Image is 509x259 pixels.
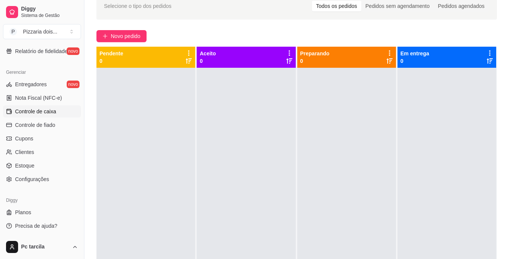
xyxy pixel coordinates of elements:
p: 0 [400,57,429,65]
a: Cupons [3,133,81,145]
span: Novo pedido [111,32,141,40]
a: Controle de fiado [3,119,81,131]
a: Nota Fiscal (NFC-e) [3,92,81,104]
span: Diggy [21,6,78,12]
button: Pc tarcila [3,238,81,256]
div: Diggy [3,194,81,206]
div: Pizzaria dois ... [23,28,57,35]
a: Configurações [3,173,81,185]
span: Relatório de fidelidade [15,47,67,55]
div: Todos os pedidos [312,1,361,11]
a: Precisa de ajuda? [3,220,81,232]
div: Pedidos sem agendamento [361,1,434,11]
span: Selecione o tipo dos pedidos [104,2,171,10]
span: Cupons [15,135,33,142]
a: Planos [3,206,81,218]
span: Precisa de ajuda? [15,222,57,230]
button: Select a team [3,24,81,39]
p: 0 [300,57,330,65]
a: Relatório de fidelidadenovo [3,45,81,57]
button: Novo pedido [96,30,147,42]
a: Controle de caixa [3,105,81,117]
p: Pendente [99,50,123,57]
span: Sistema de Gestão [21,12,78,18]
span: Controle de fiado [15,121,55,129]
p: Preparando [300,50,330,57]
span: Controle de caixa [15,108,56,115]
span: Nota Fiscal (NFC-e) [15,94,62,102]
span: Entregadores [15,81,47,88]
a: Clientes [3,146,81,158]
span: Estoque [15,162,34,169]
a: DiggySistema de Gestão [3,3,81,21]
span: Planos [15,209,31,216]
span: Configurações [15,175,49,183]
div: Gerenciar [3,66,81,78]
a: Estoque [3,160,81,172]
a: Entregadoresnovo [3,78,81,90]
p: Em entrega [400,50,429,57]
p: Aceito [200,50,216,57]
span: plus [102,34,108,39]
span: P [9,28,17,35]
span: Pc tarcila [21,244,69,250]
p: 0 [200,57,216,65]
div: Pedidos agendados [434,1,489,11]
p: 0 [99,57,123,65]
span: Clientes [15,148,34,156]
